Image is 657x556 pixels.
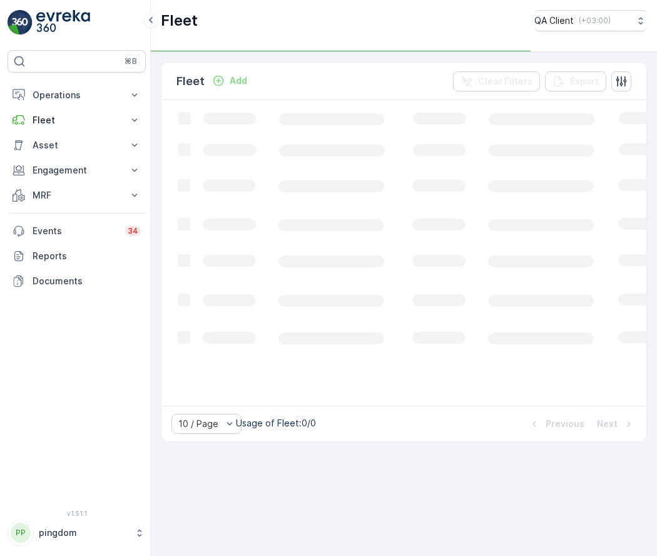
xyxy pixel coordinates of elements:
[534,10,647,31] button: QA Client(+03:00)
[125,56,137,66] p: ⌘B
[8,520,146,546] button: PPpingdom
[236,417,316,430] p: Usage of Fleet : 0/0
[39,527,128,539] p: pingdom
[8,158,146,183] button: Engagement
[33,275,141,287] p: Documents
[8,83,146,108] button: Operations
[230,75,247,87] p: Add
[579,16,611,26] p: ( +03:00 )
[33,89,121,101] p: Operations
[8,244,146,269] a: Reports
[33,139,121,152] p: Asset
[8,133,146,158] button: Asset
[11,523,31,543] div: PP
[8,183,146,208] button: MRF
[8,10,33,35] img: logo
[597,418,618,430] p: Next
[128,226,138,236] p: 34
[546,418,584,430] p: Previous
[33,225,118,237] p: Events
[8,219,146,244] a: Events34
[161,11,198,31] p: Fleet
[570,75,599,88] p: Export
[8,510,146,517] span: v 1.51.1
[527,416,586,431] button: Previous
[36,10,90,35] img: logo_light-DOdMpM7g.png
[176,73,205,90] p: Fleet
[33,250,141,262] p: Reports
[453,71,540,91] button: Clear Filters
[33,164,121,177] p: Engagement
[8,269,146,294] a: Documents
[596,416,636,431] button: Next
[8,108,146,133] button: Fleet
[33,114,121,126] p: Fleet
[33,189,121,202] p: MRF
[534,14,574,27] p: QA Client
[478,75,532,88] p: Clear Filters
[207,73,252,88] button: Add
[545,71,606,91] button: Export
